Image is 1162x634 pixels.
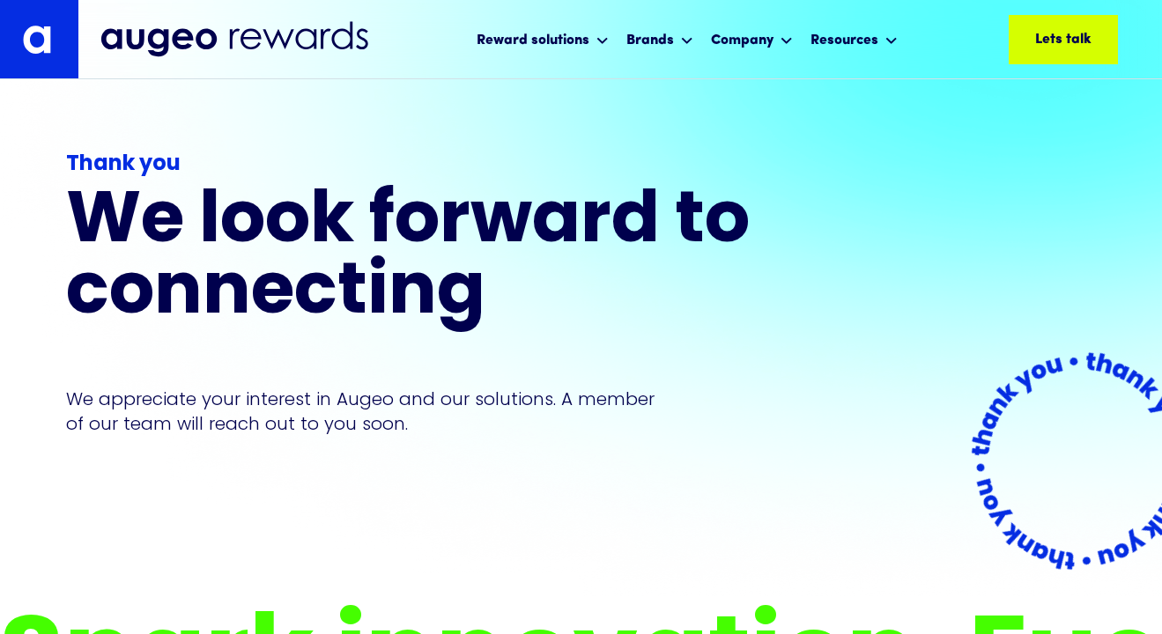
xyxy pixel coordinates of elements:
[472,16,613,63] div: Reward solutions
[100,21,368,58] img: Augeo Rewards business unit full logo in midnight blue.
[711,30,773,51] div: Company
[622,16,698,63] div: Brands
[66,149,827,181] div: Thank you
[626,30,674,51] div: Brands
[66,188,827,330] h1: We look forward to connecting
[66,387,672,436] p: We appreciate your interest in Augeo and our solutions. A member of our team will reach out to yo...
[806,16,902,63] div: Resources
[1009,15,1118,64] a: Lets talk
[707,16,797,63] div: Company
[810,30,878,51] div: Resources
[477,30,589,51] div: Reward solutions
